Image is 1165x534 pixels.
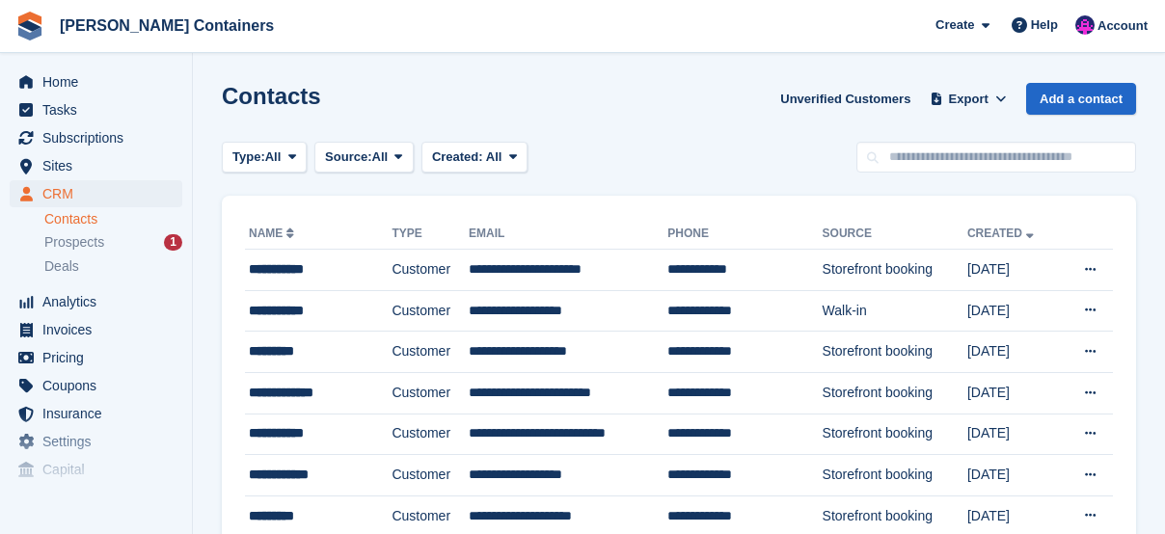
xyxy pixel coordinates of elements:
td: Storefront booking [823,455,967,496]
a: Contacts [44,210,182,228]
td: [DATE] [967,290,1060,332]
td: [DATE] [967,332,1060,373]
td: Customer [392,414,469,455]
td: Storefront booking [823,332,967,373]
button: Source: All [314,142,414,174]
td: Customer [392,372,469,414]
a: [PERSON_NAME] Containers [52,10,282,41]
td: Storefront booking [823,414,967,455]
a: Unverified Customers [772,83,918,115]
th: Type [392,219,469,250]
td: Walk-in [823,290,967,332]
a: menu [10,456,182,483]
td: Customer [392,250,469,291]
span: Capital [42,456,158,483]
span: Account [1097,16,1148,36]
th: Source [823,219,967,250]
a: menu [10,400,182,427]
a: Created [967,227,1038,240]
button: Created: All [421,142,528,174]
span: Insurance [42,400,158,427]
span: Sites [42,152,158,179]
button: Export [926,83,1011,115]
a: menu [10,68,182,95]
span: Created: [432,149,483,164]
a: menu [10,316,182,343]
td: Customer [392,332,469,373]
a: Name [249,227,298,240]
button: Type: All [222,142,307,174]
td: [DATE] [967,250,1060,291]
th: Email [469,219,667,250]
span: Export [949,90,989,109]
span: Coupons [42,372,158,399]
span: Source: [325,147,371,167]
td: Customer [392,455,469,496]
span: Type: [232,147,265,167]
a: menu [10,96,182,123]
img: Claire Wilson [1075,15,1095,35]
span: All [265,147,282,167]
span: Analytics [42,288,158,315]
a: menu [10,428,182,455]
a: menu [10,344,182,371]
a: menu [10,124,182,151]
span: Prospects [44,233,104,252]
span: Deals [44,257,79,276]
a: menu [10,152,182,179]
span: Settings [42,428,158,455]
a: menu [10,288,182,315]
span: Create [935,15,974,35]
a: Deals [44,256,182,277]
span: CRM [42,180,158,207]
span: Help [1031,15,1058,35]
td: Storefront booking [823,372,967,414]
td: Customer [392,290,469,332]
td: Storefront booking [823,250,967,291]
span: Tasks [42,96,158,123]
span: Home [42,68,158,95]
span: Invoices [42,316,158,343]
h1: Contacts [222,83,321,109]
span: Pricing [42,344,158,371]
td: [DATE] [967,455,1060,496]
th: Phone [667,219,822,250]
td: [DATE] [967,372,1060,414]
img: stora-icon-8386f47178a22dfd0bd8f6a31ec36ba5ce8667c1dd55bd0f319d3a0aa187defe.svg [15,12,44,40]
span: Subscriptions [42,124,158,151]
div: 1 [164,234,182,251]
span: All [486,149,502,164]
td: [DATE] [967,414,1060,455]
a: Add a contact [1026,83,1136,115]
a: menu [10,372,182,399]
a: menu [10,180,182,207]
span: All [372,147,389,167]
a: Prospects 1 [44,232,182,253]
